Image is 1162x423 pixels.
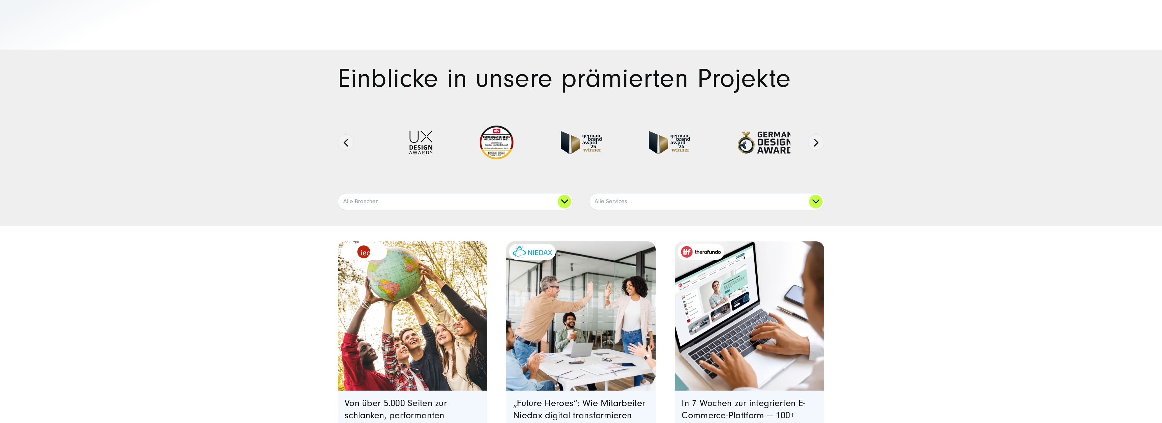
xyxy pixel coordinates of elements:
a: Alle Branchen [338,193,573,210]
img: logo_IEC [357,245,370,258]
img: eine Gruppe von fünf verschiedenen jungen Menschen, die im Freien stehen und gemeinsam eine Weltk... [338,241,487,391]
img: German-Design-Award - fullservice digital agentur SUNZINET [737,131,793,154]
img: niedax-logo [512,246,552,258]
button: Previous [338,134,354,151]
img: Deutschlands beste Online Shops 2023 - boesner - Kunde - SUNZINET [480,126,513,159]
h1: Einblicke in unsere prämierten Projekte [338,66,824,91]
img: therafundo_10-2024_logo_2c [681,246,721,258]
img: eine Gruppe von Kollegen in einer modernen Büroumgebung, die einen Erfolg feiern. Ein Mann gibt e... [506,241,656,391]
a: Featured image: eine Gruppe von Kollegen in einer modernen Büroumgebung, die einen Erfolg feiern.... [506,241,656,391]
button: Next [808,134,824,151]
a: „Future Heroes“: Wie Mitarbeiter Niedax digital transformieren [513,398,645,421]
img: German-Brand-Award - fullservice digital agentur SUNZINET [649,131,690,154]
a: Featured image: eine Gruppe von fünf verschiedenen jungen Menschen, die im Freien stehen und geme... [338,241,487,391]
a: Alle Services [589,193,824,210]
img: German Brand Award winner 2025 - Full Service Digital Agentur SUNZINET [561,131,602,154]
a: Featured image: - Read full post: In 7 Wochen zur integrierten E-Commerce-Plattform | therafundo ... [675,241,824,391]
img: UX-Design-Awards - fullservice digital agentur SUNZINET [409,131,432,154]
